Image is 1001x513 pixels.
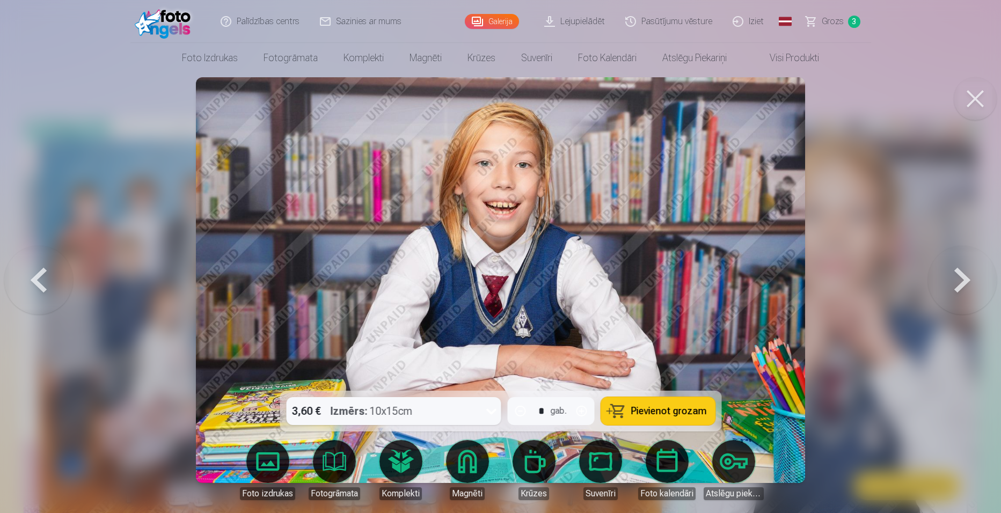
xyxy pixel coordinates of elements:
[371,440,431,500] a: Komplekti
[504,440,564,500] a: Krūzes
[704,487,764,500] div: Atslēgu piekariņi
[601,397,715,425] button: Pievienot grozam
[518,487,549,500] div: Krūzes
[135,4,196,39] img: /fa1
[169,43,251,73] a: Foto izdrukas
[240,487,295,500] div: Foto izdrukas
[465,14,519,29] a: Galerija
[286,397,326,425] div: 3,60 €
[397,43,455,73] a: Magnēti
[508,43,565,73] a: Suvenīri
[379,487,422,500] div: Komplekti
[309,487,360,500] div: Fotogrāmata
[638,487,696,500] div: Foto kalendāri
[455,43,508,73] a: Krūzes
[238,440,298,500] a: Foto izdrukas
[740,43,832,73] a: Visi produkti
[330,404,367,419] strong: Izmērs :
[565,43,649,73] a: Foto kalendāri
[437,440,498,500] a: Magnēti
[649,43,740,73] a: Atslēgu piekariņi
[848,16,860,28] span: 3
[571,440,631,500] a: Suvenīri
[631,406,706,416] span: Pievienot grozam
[822,15,844,28] span: Grozs
[637,440,697,500] a: Foto kalendāri
[251,43,331,73] a: Fotogrāmata
[331,43,397,73] a: Komplekti
[450,487,485,500] div: Magnēti
[583,487,618,500] div: Suvenīri
[330,397,412,425] div: 10x15cm
[304,440,364,500] a: Fotogrāmata
[550,405,566,417] div: gab.
[704,440,764,500] a: Atslēgu piekariņi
